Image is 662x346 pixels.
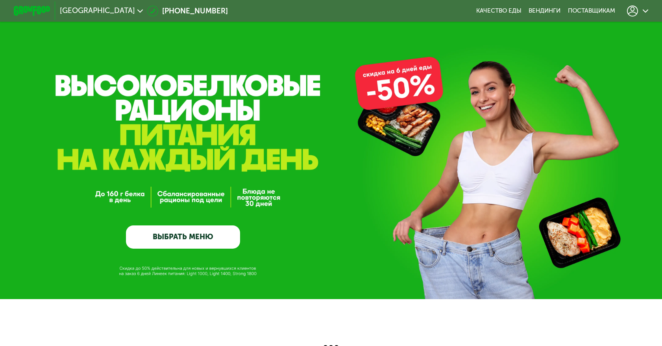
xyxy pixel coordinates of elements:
a: Качество еды [476,7,521,15]
div: поставщикам [568,7,615,15]
a: Вендинги [529,7,560,15]
span: [GEOGRAPHIC_DATA] [60,7,135,15]
a: ВЫБРАТЬ МЕНЮ [126,225,240,248]
a: [PHONE_NUMBER] [147,6,227,17]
